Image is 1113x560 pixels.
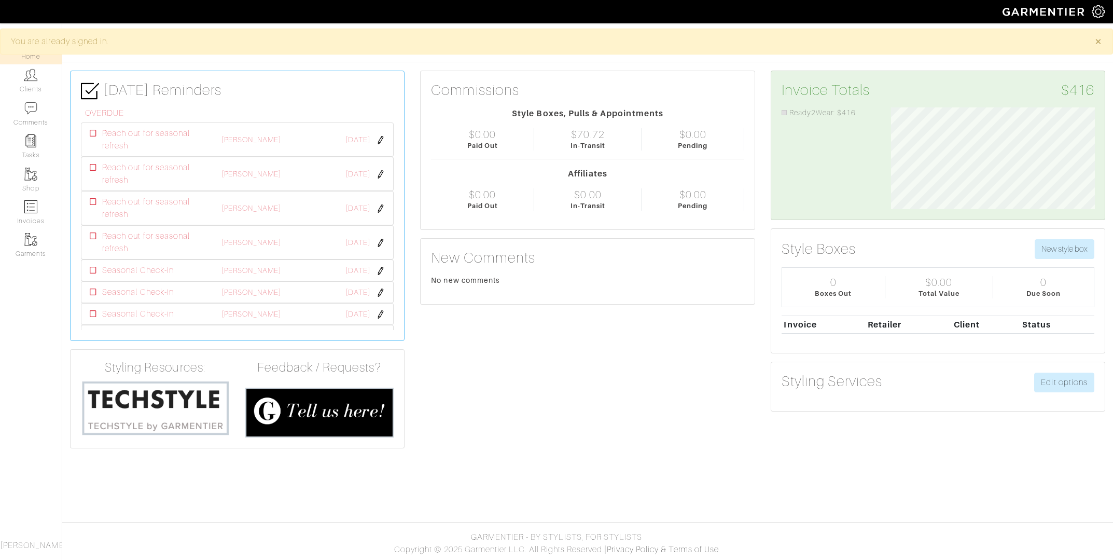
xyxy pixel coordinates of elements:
[678,141,707,151] div: Pending
[85,108,394,118] h6: OVERDUE
[997,3,1092,21] img: garmentier-logo-header-white-b43fb05a5012e4ada735d5af1a66efaba907eab6374d6393d1fbf88cb4ef424d.png
[830,276,837,289] div: 0
[102,230,204,255] span: Reach out for seasonal refresh
[782,240,856,258] h3: Style Boxes
[571,128,604,141] div: $70.72
[24,102,37,115] img: comment-icon-a0a6a9ef722e966f86d9cbdc48e553b5cf19dbc54f86b18d962a5391bc8f6eb6.png
[81,82,99,100] img: check-box-icon-36a4915ff3ba2bd8f6e4f29bc755bb66becd62c870f447fc0dd1365fcfddab58.png
[345,169,370,180] span: [DATE]
[782,107,875,119] li: Ready2Wear: $416
[377,204,385,213] img: pen-cf24a1663064a2ec1b9c1bd2387e9de7a2fa800b781884d57f21acf72779bad2.png
[24,200,37,213] img: orders-icon-0abe47150d42831381b5fb84f609e132dff9fe21cb692f30cb5eec754e2cba89.png
[925,276,952,289] div: $0.00
[81,81,394,100] h3: [DATE] Reminders
[1020,316,1094,334] th: Status
[24,233,37,246] img: garments-icon-b7da505a4dc4fd61783c78ac3ca0ef83fa9d6f193b1c9dc38574b1d14d53ca28.png
[377,310,385,319] img: pen-cf24a1663064a2ec1b9c1bd2387e9de7a2fa800b781884d57f21acf72779bad2.png
[102,264,174,277] span: Seasonal Check-in
[469,128,496,141] div: $0.00
[1040,276,1047,289] div: 0
[574,188,601,201] div: $0.00
[431,168,744,180] div: Affiliates
[24,134,37,147] img: reminder-icon-8004d30b9f0a5d33ae49ab947aed9ed385cf756f9e5892f1edd6e32f2345188e.png
[571,141,606,151] div: In-Transit
[221,288,282,296] a: [PERSON_NAME]
[221,238,282,247] a: [PERSON_NAME]
[221,135,282,144] a: [PERSON_NAME]
[815,289,851,298] div: Boxes Out
[221,310,282,318] a: [PERSON_NAME]
[345,265,370,277] span: [DATE]
[1094,34,1102,48] span: ×
[377,239,385,247] img: pen-cf24a1663064a2ec1b9c1bd2387e9de7a2fa800b781884d57f21acf72779bad2.png
[467,141,498,151] div: Paid Out
[81,360,230,375] h4: Styling Resources:
[221,170,282,178] a: [PERSON_NAME]
[782,81,1094,99] h3: Invoice Totals
[431,107,744,120] div: Style Boxes, Pulls & Appointments
[951,316,1020,334] th: Client
[865,316,951,334] th: Retailer
[24,69,37,81] img: clients-icon-6bae9207a08558b7cb47a8932f037763ab4055f8c8b6bfacd5dc20c3e0201464.png
[377,170,385,179] img: pen-cf24a1663064a2ec1b9c1bd2387e9de7a2fa800b781884d57f21acf72779bad2.png
[245,360,394,375] h4: Feedback / Requests?
[919,289,960,298] div: Total Value
[102,196,204,221] span: Reach out for seasonal refresh
[571,201,606,211] div: In-Transit
[1035,239,1094,259] button: New style box
[102,308,174,320] span: Seasonal Check-in
[607,545,719,554] a: Privacy Policy & Terms of Use
[782,373,883,390] h3: Styling Services
[221,266,282,275] a: [PERSON_NAME]
[469,188,496,201] div: $0.00
[1026,289,1061,298] div: Due Soon
[345,287,370,298] span: [DATE]
[24,168,37,181] img: garments-icon-b7da505a4dc4fd61783c78ac3ca0ef83fa9d6f193b1c9dc38574b1d14d53ca28.png
[1092,5,1105,18] img: gear-icon-white-bd11855cb880d31180b6d7d6211b90ccbf57a29d726f0c71d8c61bd08dd39cc2.png
[11,35,1079,48] div: You are already signed in.
[377,289,385,297] img: pen-cf24a1663064a2ec1b9c1bd2387e9de7a2fa800b781884d57f21acf72779bad2.png
[221,204,282,212] a: [PERSON_NAME]
[102,127,204,152] span: Reach out for seasonal refresh
[377,136,385,144] img: pen-cf24a1663064a2ec1b9c1bd2387e9de7a2fa800b781884d57f21acf72779bad2.png
[345,237,370,249] span: [DATE]
[345,203,370,214] span: [DATE]
[345,134,370,146] span: [DATE]
[81,379,230,436] img: techstyle-93310999766a10050dc78ceb7f971a75838126fd19372ce40ba20cdf6a89b94b.png
[467,201,498,211] div: Paid Out
[345,309,370,320] span: [DATE]
[102,161,204,186] span: Reach out for seasonal refresh
[102,330,174,342] span: Seasonal Check-in
[377,267,385,275] img: pen-cf24a1663064a2ec1b9c1bd2387e9de7a2fa800b781884d57f21acf72779bad2.png
[431,249,744,267] h3: New Comments
[431,275,744,285] div: No new comments
[431,81,519,99] h3: Commissions
[679,128,706,141] div: $0.00
[102,286,174,298] span: Seasonal Check-in
[394,545,604,554] span: Copyright © 2025 Garmentier LLC. All Rights Reserved.
[679,188,706,201] div: $0.00
[782,316,865,334] th: Invoice
[1034,373,1094,392] a: Edit options
[678,201,707,211] div: Pending
[1061,81,1094,99] span: $416
[245,388,394,438] img: feedback_requests-3821251ac2bd56c73c230f3229a5b25d6eb027adea667894f41107c140538ee0.png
